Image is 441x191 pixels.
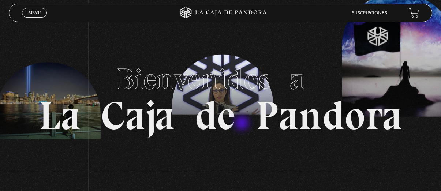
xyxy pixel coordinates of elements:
[117,61,325,97] span: Bienvenidos a
[39,55,402,136] h1: La Caja de Pandora
[352,11,387,15] a: Suscripciones
[26,17,43,22] span: Cerrar
[409,8,419,18] a: View your shopping cart
[29,11,41,15] span: Menu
